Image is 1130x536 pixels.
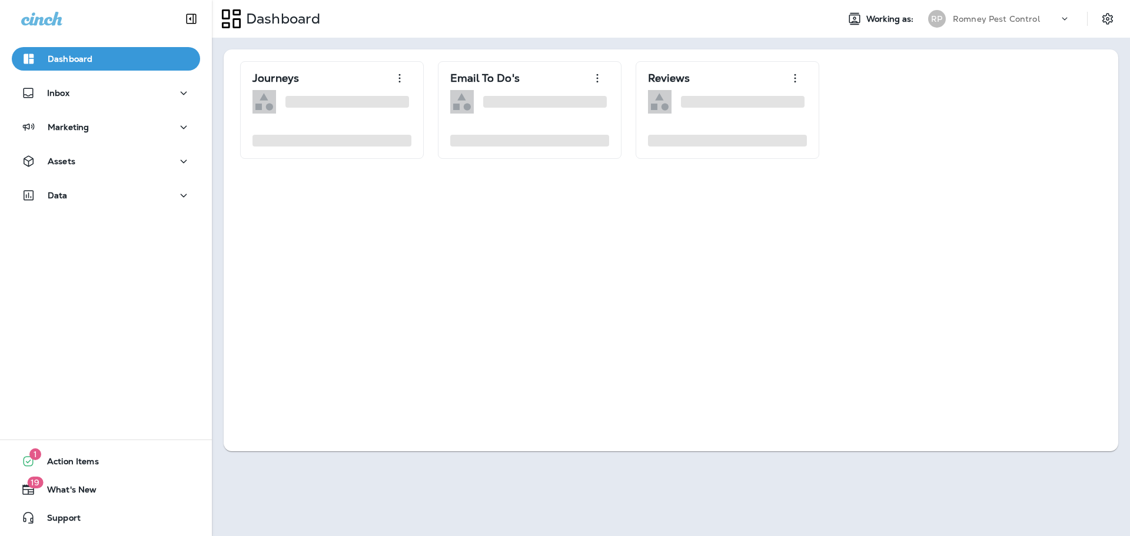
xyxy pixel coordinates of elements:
p: Data [48,191,68,200]
p: Reviews [648,72,690,84]
button: 1Action Items [12,450,200,473]
span: 19 [27,477,43,488]
button: Support [12,506,200,530]
button: Settings [1097,8,1118,29]
span: 1 [29,448,41,460]
button: Marketing [12,115,200,139]
button: Inbox [12,81,200,105]
button: 19What's New [12,478,200,501]
p: Journeys [252,72,299,84]
div: RP [928,10,946,28]
p: Email To Do's [450,72,520,84]
span: Action Items [35,457,99,471]
button: Dashboard [12,47,200,71]
p: Assets [48,157,75,166]
span: What's New [35,485,97,499]
p: Inbox [47,88,69,98]
span: Support [35,513,81,527]
button: Data [12,184,200,207]
p: Marketing [48,122,89,132]
span: Working as: [866,14,916,24]
p: Dashboard [241,10,320,28]
p: Dashboard [48,54,92,64]
button: Collapse Sidebar [175,7,208,31]
button: Assets [12,149,200,173]
p: Romney Pest Control [953,14,1040,24]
